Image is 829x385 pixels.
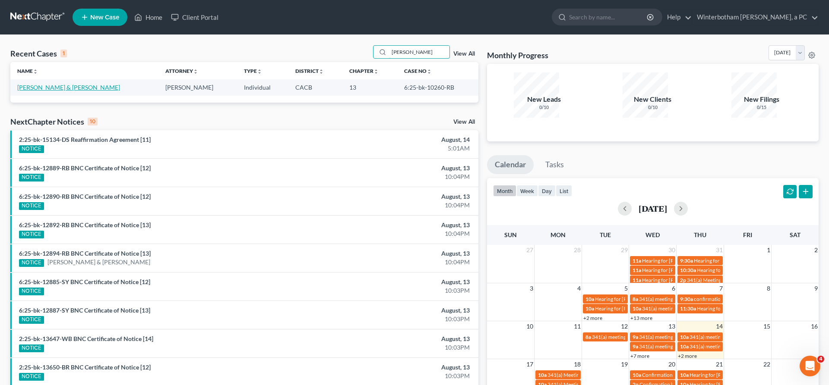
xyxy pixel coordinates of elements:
div: 1 [60,50,67,57]
span: 341(a) meeting for [PERSON_NAME] and [PERSON_NAME] [PERSON_NAME] [642,305,818,312]
div: 0/15 [731,104,792,111]
a: [PERSON_NAME] & [PERSON_NAME] [17,84,120,91]
span: 4 [576,283,582,294]
i: unfold_more [257,69,262,74]
span: Hearing for [PERSON_NAME] [697,267,764,273]
h3: Monthly Progress [487,50,548,60]
span: Hearing for [PERSON_NAME] and [PERSON_NAME] [694,257,812,264]
td: CACB [288,79,342,95]
a: +2 more [583,315,602,321]
div: 10:03PM [325,372,470,380]
i: unfold_more [373,69,379,74]
span: Hearing for [PERSON_NAME] [697,305,764,312]
div: 0/10 [623,104,683,111]
span: confirmation hearing for [PERSON_NAME] [694,296,791,302]
span: 7 [718,283,724,294]
span: 3 [529,283,534,294]
td: Individual [237,79,288,95]
div: NextChapter Notices [10,116,98,127]
span: 27 [525,245,534,255]
div: 10:04PM [325,172,470,181]
div: 10:03PM [325,343,470,352]
span: 31 [715,245,724,255]
td: [PERSON_NAME] [158,79,237,95]
span: 341(a) meeting for [PERSON_NAME] [592,334,675,340]
span: 9:30a [680,257,693,264]
span: 9:30a [680,296,693,302]
a: 2:25-bk-13650-BR BNC Certificate of Notice [12] [19,363,151,371]
i: unfold_more [427,69,432,74]
div: NOTICE [19,145,44,153]
span: 18 [573,359,582,369]
span: Hearing for [PERSON_NAME] and [PERSON_NAME] [PERSON_NAME] [642,257,802,264]
a: Client Portal [167,9,223,25]
span: 2p [680,277,686,283]
div: August, 13 [325,192,470,201]
a: +2 more [678,353,697,359]
span: Hearing for [PERSON_NAME] and [PERSON_NAME] [PERSON_NAME] [642,277,802,283]
div: New Filings [731,94,792,104]
a: 2:25-bk-15134-DS Reaffirmation Agreement [11] [19,136,151,143]
a: 6:25-bk-12887-SY BNC Certificate of Notice [13] [19,307,150,314]
span: 10 [525,321,534,332]
span: 12 [620,321,629,332]
button: day [538,185,556,197]
input: Search by name... [569,9,648,25]
a: 6:25-bk-12889-RB BNC Certificate of Notice [12] [19,164,151,172]
span: 19 [620,359,629,369]
div: August, 13 [325,306,470,315]
div: 0/10 [514,104,574,111]
span: Thu [694,231,706,238]
span: 341(a) meeting for [PERSON_NAME] [639,334,722,340]
div: 10:04PM [325,229,470,238]
div: NOTICE [19,259,44,267]
a: [PERSON_NAME] & [PERSON_NAME] [47,258,150,266]
div: NOTICE [19,174,44,182]
span: 8a [633,296,638,302]
span: Tue [600,231,611,238]
div: 10:03PM [325,315,470,323]
span: Fri [743,231,752,238]
a: +13 more [630,315,652,321]
h2: [DATE] [639,204,667,213]
span: 16 [810,321,819,332]
span: 29 [620,245,629,255]
span: 2 [813,245,819,255]
div: August, 13 [325,164,470,172]
div: August, 13 [325,221,470,229]
a: 6:25-bk-12892-RB BNC Certificate of Notice [13] [19,221,151,228]
iframe: Intercom live chat [800,356,820,376]
div: 10:04PM [325,201,470,210]
div: NOTICE [19,288,44,295]
div: NOTICE [19,202,44,210]
span: Confirmation hearing for [PERSON_NAME] [642,372,740,378]
a: Case Nounfold_more [404,68,432,74]
a: +7 more [630,353,649,359]
button: week [516,185,538,197]
span: 10a [680,343,689,350]
button: list [556,185,572,197]
span: 21 [715,359,724,369]
span: 9a [633,334,638,340]
span: 11a [633,277,641,283]
span: 341(a) meeting for [PERSON_NAME] [639,343,722,350]
span: 4 [817,356,824,363]
span: 5 [623,283,629,294]
div: 10:04PM [325,258,470,266]
span: Hearing for [PERSON_NAME] [595,305,662,312]
span: Wed [645,231,660,238]
div: 10:03PM [325,286,470,295]
span: 10a [585,296,594,302]
span: 30 [668,245,676,255]
a: Districtunfold_more [295,68,324,74]
a: Typeunfold_more [244,68,262,74]
span: 1 [766,245,771,255]
span: 341(a) Meeting for [PERSON_NAME] [687,277,771,283]
a: Calendar [487,155,534,174]
span: Hearing for [PERSON_NAME] & [PERSON_NAME] [595,296,708,302]
div: 10 [88,118,98,125]
a: Chapterunfold_more [349,68,379,74]
span: 8a [585,334,591,340]
span: 8 [766,283,771,294]
div: NOTICE [19,231,44,238]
